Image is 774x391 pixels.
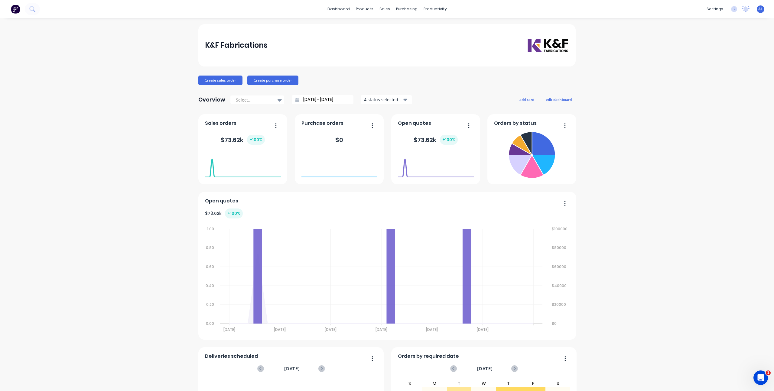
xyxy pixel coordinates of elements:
[552,321,557,326] tspan: $0
[542,95,576,103] button: edit dashboard
[527,38,569,53] img: K&F Fabrications
[361,95,412,104] button: 4 status selected
[552,283,567,288] tspan: $40000
[353,5,376,14] div: products
[494,120,537,127] span: Orders by status
[206,302,214,307] tspan: 0.20
[393,5,421,14] div: purchasing
[398,353,459,360] span: Orders by required date
[545,380,570,387] div: S
[364,96,402,103] div: 4 status selected
[205,208,243,218] div: $ 73.62k
[324,5,353,14] a: dashboard
[335,135,343,144] div: $ 0
[247,135,265,145] div: + 100 %
[447,380,472,387] div: T
[225,208,243,218] div: + 100 %
[758,6,763,12] span: AL
[223,327,235,332] tspan: [DATE]
[301,120,343,127] span: Purchase orders
[421,5,450,14] div: productivity
[207,226,214,231] tspan: 1.00
[198,94,225,106] div: Overview
[247,76,298,85] button: Create purchase order
[221,135,265,145] div: $ 73.62k
[376,327,387,332] tspan: [DATE]
[398,120,431,127] span: Open quotes
[376,5,393,14] div: sales
[552,264,567,269] tspan: $60000
[205,39,268,51] div: K&F Fabrications
[205,353,258,360] span: Deliveries scheduled
[274,327,286,332] tspan: [DATE]
[206,321,214,326] tspan: 0.00
[552,302,566,307] tspan: $20000
[414,135,458,145] div: $ 73.62k
[440,135,458,145] div: + 100 %
[552,226,568,231] tspan: $100000
[477,327,489,332] tspan: [DATE]
[496,380,521,387] div: T
[205,197,238,205] span: Open quotes
[753,370,768,385] iframe: Intercom live chat
[398,380,422,387] div: S
[284,365,300,372] span: [DATE]
[325,327,337,332] tspan: [DATE]
[206,245,214,250] tspan: 0.80
[552,245,567,250] tspan: $80000
[205,120,236,127] span: Sales orders
[198,76,242,85] button: Create sales order
[515,95,538,103] button: add card
[521,380,545,387] div: F
[704,5,726,14] div: settings
[426,327,438,332] tspan: [DATE]
[11,5,20,14] img: Factory
[471,380,496,387] div: W
[206,264,214,269] tspan: 0.60
[766,370,771,375] span: 1
[206,283,214,288] tspan: 0.40
[477,365,493,372] span: [DATE]
[422,380,447,387] div: M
